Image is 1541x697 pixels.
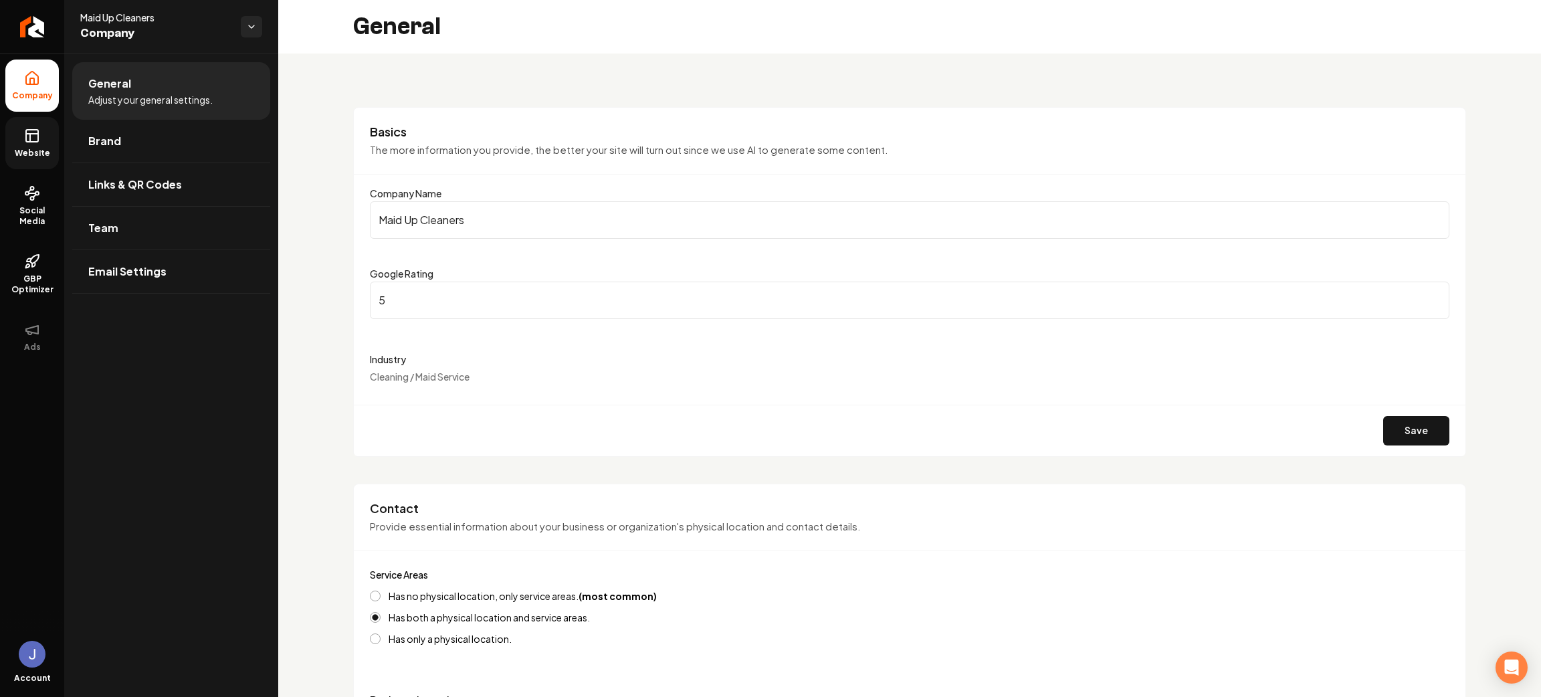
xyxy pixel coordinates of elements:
[370,282,1449,319] input: Google Rating
[80,24,230,43] span: Company
[20,16,45,37] img: Rebolt Logo
[19,641,45,668] img: Jacob Elser
[370,142,1449,158] p: The more information you provide, the better your site will turn out since we use AI to generate ...
[5,274,59,295] span: GBP Optimizer
[370,569,428,581] label: Service Areas
[370,519,1449,534] p: Provide essential information about your business or organization's physical location and contact...
[5,117,59,169] a: Website
[389,634,512,643] label: Has only a physical location.
[370,124,1449,140] h3: Basics
[88,93,213,106] span: Adjust your general settings.
[389,613,590,622] label: Has both a physical location and service areas.
[1496,652,1528,684] div: Open Intercom Messenger
[88,220,118,236] span: Team
[5,175,59,237] a: Social Media
[353,13,441,40] h2: General
[7,90,58,101] span: Company
[370,187,441,199] label: Company Name
[5,311,59,363] button: Ads
[72,250,270,293] a: Email Settings
[80,11,230,24] span: Maid Up Cleaners
[14,673,51,684] span: Account
[9,148,56,159] span: Website
[370,371,470,383] span: Cleaning / Maid Service
[19,342,46,353] span: Ads
[88,76,131,92] span: General
[370,201,1449,239] input: Company Name
[370,500,1449,516] h3: Contact
[389,591,657,601] label: Has no physical location, only service areas.
[5,243,59,306] a: GBP Optimizer
[88,177,182,193] span: Links & QR Codes
[88,264,167,280] span: Email Settings
[72,120,270,163] a: Brand
[19,641,45,668] button: Open user button
[72,207,270,250] a: Team
[579,590,657,602] strong: (most common)
[370,268,433,280] label: Google Rating
[1383,416,1449,445] button: Save
[370,351,1449,367] label: Industry
[72,163,270,206] a: Links & QR Codes
[88,133,121,149] span: Brand
[5,205,59,227] span: Social Media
